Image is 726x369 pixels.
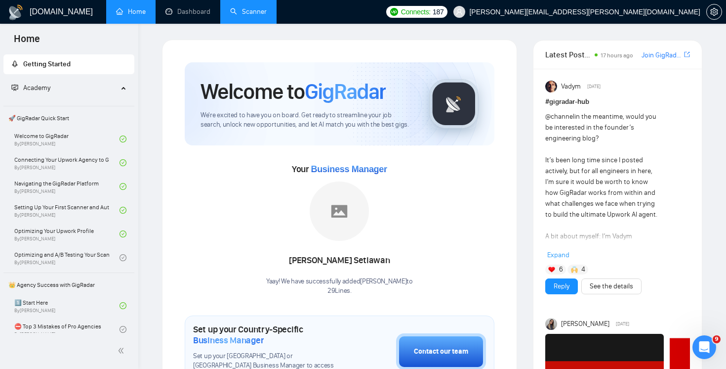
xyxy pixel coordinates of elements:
[120,159,126,166] span: check-circle
[545,81,557,92] img: Vadym
[120,183,126,190] span: check-circle
[201,78,386,105] h1: Welcome to
[414,346,468,357] div: Contact our team
[545,112,574,121] span: @channel
[4,108,133,128] span: 🚀 GigRadar Quick Start
[616,320,629,328] span: [DATE]
[706,4,722,20] button: setting
[14,152,120,174] a: Connecting Your Upwork Agency to GigRadarBy[PERSON_NAME]
[706,8,722,16] a: setting
[6,32,48,52] span: Home
[292,164,387,175] span: Your
[116,7,146,16] a: homeHome
[23,84,50,92] span: Academy
[11,60,18,67] span: rocket
[545,318,557,330] img: Mariia Heshka
[14,199,120,221] a: Setting Up Your First Scanner and Auto-BidderBy[PERSON_NAME]
[14,176,120,197] a: Navigating the GigRadar PlatformBy[PERSON_NAME]
[692,335,716,359] iframe: Intercom live chat
[581,278,642,294] button: See the details
[120,231,126,237] span: check-circle
[266,286,413,296] p: 29Lines .
[118,346,127,356] span: double-left
[120,254,126,261] span: check-circle
[165,7,210,16] a: dashboardDashboard
[120,207,126,214] span: check-circle
[266,277,413,296] div: Yaay! We have successfully added [PERSON_NAME] to
[23,60,71,68] span: Getting Started
[311,164,387,174] span: Business Manager
[310,182,369,241] img: placeholder.png
[390,8,398,16] img: upwork-logo.png
[14,247,120,269] a: Optimizing and A/B Testing Your Scanner for Better ResultsBy[PERSON_NAME]
[554,281,569,292] a: Reply
[601,52,633,59] span: 17 hours ago
[230,7,267,16] a: searchScanner
[120,302,126,309] span: check-circle
[401,6,431,17] span: Connects:
[3,54,134,74] li: Getting Started
[429,79,479,129] img: gigradar-logo.png
[456,8,463,15] span: user
[548,266,555,273] img: ❤️
[14,319,120,340] a: ⛔ Top 3 Mistakes of Pro AgenciesBy[PERSON_NAME]
[684,50,690,58] span: export
[120,136,126,142] span: check-circle
[713,335,721,343] span: 9
[193,335,264,346] span: Business Manager
[590,281,633,292] a: See the details
[571,266,578,273] img: 🙌
[305,78,386,105] span: GigRadar
[8,4,24,20] img: logo
[14,295,120,317] a: 1️⃣ Start HereBy[PERSON_NAME]
[561,81,581,92] span: Vadym
[433,6,444,17] span: 187
[266,252,413,269] div: [PERSON_NAME] Setiawan
[14,223,120,245] a: Optimizing Your Upwork ProfileBy[PERSON_NAME]
[120,326,126,333] span: check-circle
[545,48,592,61] span: Latest Posts from the GigRadar Community
[14,128,120,150] a: Welcome to GigRadarBy[PERSON_NAME]
[559,265,563,275] span: 6
[581,265,585,275] span: 4
[587,82,601,91] span: [DATE]
[642,50,682,61] a: Join GigRadar Slack Community
[11,84,50,92] span: Academy
[547,251,569,259] span: Expand
[201,111,413,130] span: We're excited to have you on board. Get ready to streamline your job search, unlock new opportuni...
[561,319,609,329] span: [PERSON_NAME]
[193,324,347,346] h1: Set up your Country-Specific
[684,50,690,59] a: export
[545,96,690,107] h1: # gigradar-hub
[11,84,18,91] span: fund-projection-screen
[545,278,578,294] button: Reply
[4,275,133,295] span: 👑 Agency Success with GigRadar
